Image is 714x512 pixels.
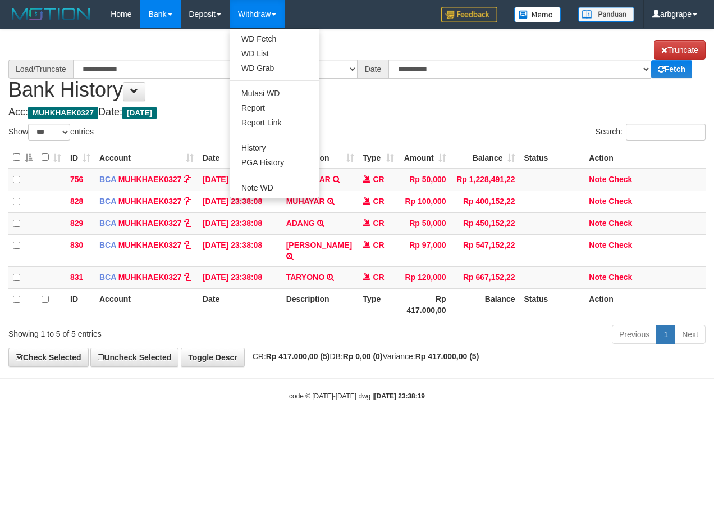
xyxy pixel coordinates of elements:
td: Rp 1,228,491,22 [451,169,520,191]
label: Show entries [8,124,94,141]
span: BCA [99,219,116,228]
strong: [DATE] 23:38:19 [374,392,425,400]
strong: Rp 0,00 (0) [343,352,383,361]
a: Previous [612,325,657,344]
a: Check [608,175,632,184]
span: BCA [99,175,116,184]
td: [DATE] 23:38:08 [198,212,282,234]
th: Action [584,288,706,320]
th: Description [282,288,359,320]
span: CR [373,197,385,206]
div: Date [358,60,389,79]
th: : activate to sort column descending [8,147,37,169]
th: Status [520,147,585,169]
img: MOTION_logo.png [8,6,94,22]
a: Toggle Descr [181,348,245,367]
th: Date [198,288,282,320]
a: Check [608,241,632,250]
a: Check [608,273,632,282]
a: Note [589,241,606,250]
th: Description: activate to sort column ascending [282,147,359,169]
a: Copy MUHKHAEK0327 to clipboard [184,175,191,184]
a: WD Fetch [230,31,319,46]
small: code © [DATE]-[DATE] dwg | [289,392,425,400]
td: Rp 100,000 [399,191,451,212]
th: Date: activate to sort column ascending [198,147,282,169]
td: Rp 547,152,22 [451,234,520,266]
span: CR [373,219,385,228]
th: Account: activate to sort column ascending [95,147,198,169]
span: 831 [70,273,83,282]
a: Note [589,219,606,228]
select: Showentries [28,124,70,141]
a: Truncate [654,40,706,60]
h1: Bank History [8,40,706,101]
th: Balance [451,288,520,320]
td: Rp 50,000 [399,212,451,234]
th: Status [520,288,585,320]
a: Next [675,325,706,344]
span: BCA [99,273,116,282]
a: ADANG [286,219,315,228]
a: MUHAYAR [286,197,325,206]
a: 1 [656,325,675,344]
a: Report Link [230,115,319,130]
th: Amount: activate to sort column ascending [399,147,451,169]
a: Copy MUHKHAEK0327 to clipboard [184,219,191,228]
td: Rp 50,000 [399,169,451,191]
th: : activate to sort column ascending [37,147,66,169]
span: 756 [70,175,83,184]
h4: Acc: Date: [8,107,706,118]
span: CR [373,273,385,282]
td: Rp 97,000 [399,234,451,266]
span: 829 [70,219,83,228]
td: [DATE] 23:38:08 [198,191,282,212]
a: TARYONO [286,273,324,282]
td: [DATE] 23:38:08 [198,266,282,288]
a: Check Selected [8,348,89,367]
input: Search: [626,124,706,141]
a: Copy MUHKHAEK0327 to clipboard [184,241,191,250]
div: Showing 1 to 5 of 5 entries [8,324,289,339]
span: BCA [99,241,116,250]
a: MUHKHAEK0327 [118,197,182,206]
span: BCA [99,197,116,206]
a: MUHKHAEK0327 [118,175,182,184]
a: [PERSON_NAME] [286,241,352,250]
a: WD Grab [230,61,319,75]
a: Note [589,197,606,206]
th: ID [66,288,95,320]
a: Check [608,219,632,228]
td: Rp 120,000 [399,266,451,288]
strong: Rp 417.000,00 (5) [266,352,330,361]
img: Feedback.jpg [441,7,497,22]
span: [DATE] [122,107,157,119]
a: MUHKHAEK0327 [118,273,182,282]
span: CR: DB: Variance: [247,352,479,361]
th: Action [584,147,706,169]
a: Check [608,197,632,206]
strong: Rp 417.000,00 (5) [415,352,479,361]
img: Button%20Memo.svg [514,7,561,22]
span: 828 [70,197,83,206]
td: Rp 400,152,22 [451,191,520,212]
th: Type [359,288,399,320]
a: Mutasi WD [230,86,319,101]
img: panduan.png [578,7,634,22]
a: WD List [230,46,319,61]
th: Rp 417.000,00 [399,288,451,320]
span: CR [373,241,385,250]
td: [DATE] 18:50:52 [198,169,282,191]
td: Rp 667,152,22 [451,266,520,288]
label: Search: [596,124,706,141]
th: Balance: activate to sort column ascending [451,147,520,169]
th: Type: activate to sort column ascending [359,147,399,169]
div: Load/Truncate [8,60,73,79]
a: MUHKHAEK0327 [118,241,182,250]
a: Note [589,175,606,184]
td: Rp 450,152,22 [451,212,520,234]
a: Fetch [651,60,692,78]
span: CR [373,175,385,184]
th: Account [95,288,198,320]
span: 830 [70,241,83,250]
